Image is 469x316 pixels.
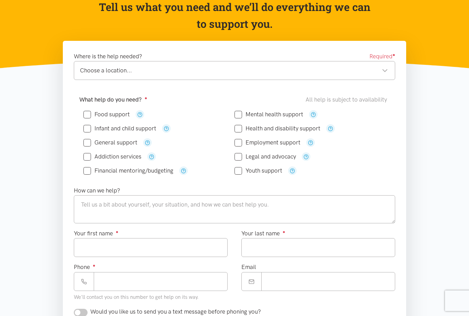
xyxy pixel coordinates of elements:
label: Where is the help needed? [74,52,142,61]
sup: ● [392,52,395,58]
label: What help do you need? [79,95,147,105]
small: We'll contact you on this number to get help on its way. [74,294,199,301]
label: How can we help? [74,186,120,196]
label: Legal and advocacy [235,154,296,160]
input: Phone number [94,272,228,291]
sup: ● [283,230,285,235]
label: Youth support [235,168,282,174]
label: Health and disability support [235,126,320,132]
input: Email [261,272,395,291]
sup: ● [116,230,118,235]
label: Your first name [74,229,118,238]
label: Addiction services [83,154,141,160]
label: General support [83,140,137,146]
label: Food support [83,112,130,118]
label: Financial mentoring/budgeting [83,168,173,174]
label: Your last name [241,229,285,238]
label: Infant and child support [83,126,156,132]
div: All help is subject to availability [306,95,390,105]
sup: ● [145,96,147,101]
label: Phone [74,263,95,272]
label: Mental health support [235,112,303,118]
sup: ● [93,263,95,268]
span: Required [369,52,395,61]
label: Email [241,263,256,272]
div: Choose a location... [80,66,388,75]
span: Would you like us to send you a text message before phoning you? [90,308,261,315]
label: Employment support [235,140,300,146]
